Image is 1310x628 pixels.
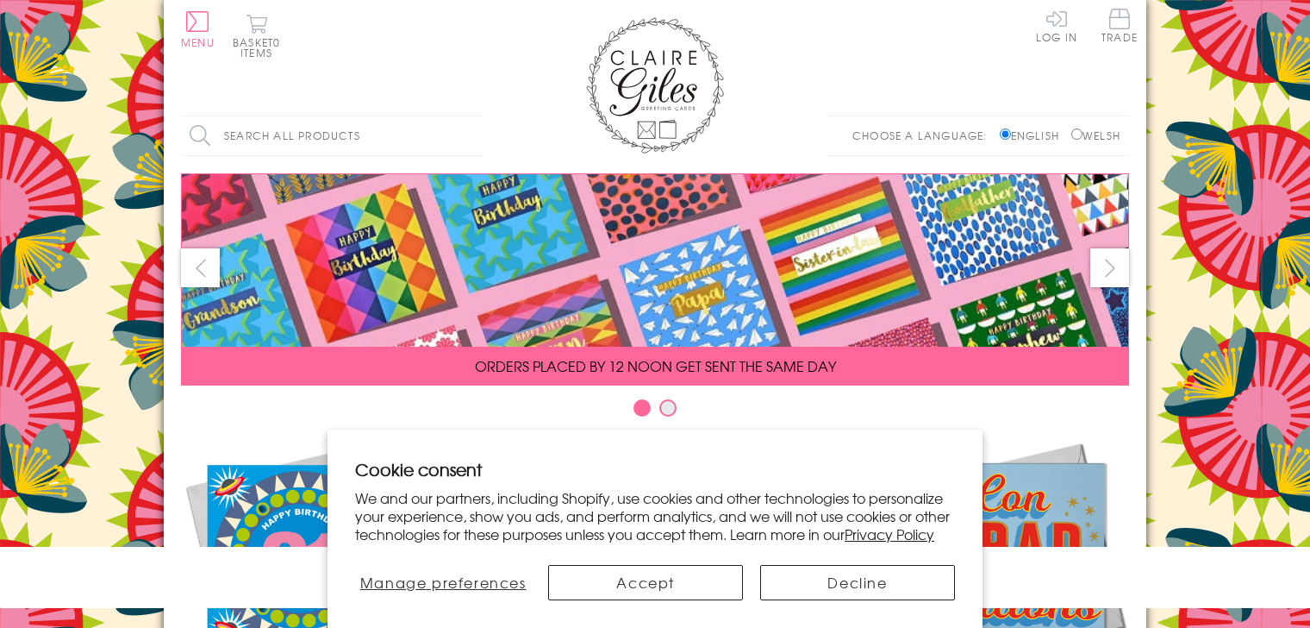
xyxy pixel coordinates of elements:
[240,35,280,60] span: 0 items
[355,565,531,600] button: Manage preferences
[1036,9,1077,42] a: Log In
[181,399,1129,425] div: Carousel Pagination
[852,128,996,143] p: Choose a language:
[181,248,220,287] button: prev
[1101,9,1138,46] a: Trade
[548,565,743,600] button: Accept
[181,35,215,50] span: Menu
[1071,128,1120,143] label: Welsh
[233,14,280,58] button: Basket0 items
[845,524,934,544] a: Privacy Policy
[633,399,651,417] button: Carousel Page 1 (Current Slide)
[1000,129,1011,140] input: English
[1090,248,1129,287] button: next
[1071,129,1082,140] input: Welsh
[586,17,724,154] img: Claire Giles Greetings Cards
[360,572,527,593] span: Manage preferences
[181,11,215,47] button: Menu
[355,489,955,543] p: We and our partners, including Shopify, use cookies and other technologies to personalize your ex...
[1000,128,1068,143] label: English
[659,399,677,417] button: Carousel Page 2
[181,116,483,155] input: Search all products
[760,565,955,600] button: Decline
[465,116,483,155] input: Search
[355,457,955,481] h2: Cookie consent
[475,355,836,376] span: ORDERS PLACED BY 12 NOON GET SENT THE SAME DAY
[1101,9,1138,42] span: Trade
